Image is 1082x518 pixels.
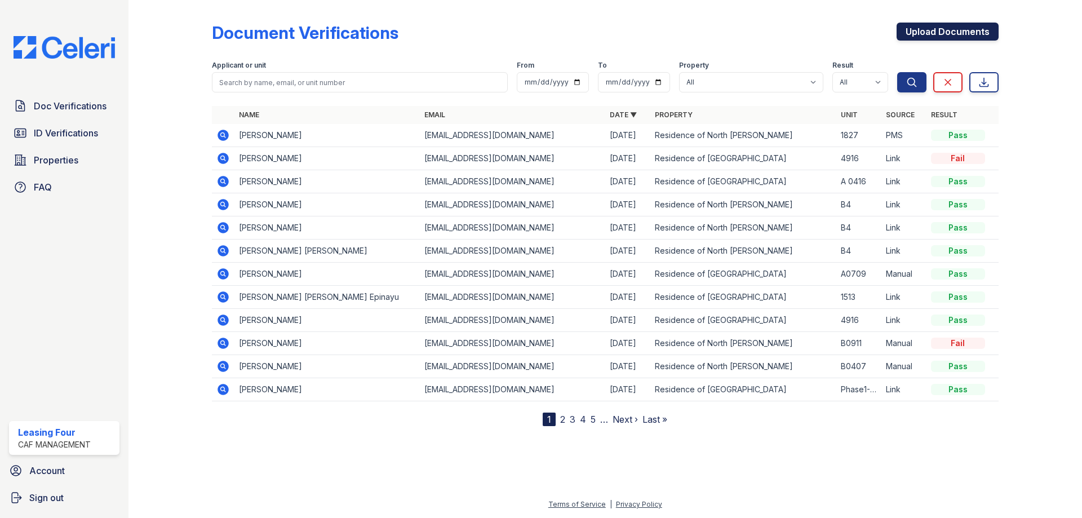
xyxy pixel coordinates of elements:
td: [PERSON_NAME] [234,378,420,401]
td: [EMAIL_ADDRESS][DOMAIN_NAME] [420,216,605,240]
a: Email [424,110,445,119]
td: [DATE] [605,216,650,240]
td: Residence of North [PERSON_NAME] [650,355,836,378]
a: Unit [841,110,858,119]
td: Link [881,170,926,193]
td: [EMAIL_ADDRESS][DOMAIN_NAME] [420,240,605,263]
td: [DATE] [605,240,650,263]
td: Link [881,286,926,309]
a: Doc Verifications [9,95,119,117]
div: Pass [931,361,985,372]
td: [EMAIL_ADDRESS][DOMAIN_NAME] [420,263,605,286]
td: Residence of [GEOGRAPHIC_DATA] [650,170,836,193]
td: [EMAIL_ADDRESS][DOMAIN_NAME] [420,193,605,216]
a: Source [886,110,915,119]
td: [EMAIL_ADDRESS][DOMAIN_NAME] [420,286,605,309]
div: Document Verifications [212,23,398,43]
div: Pass [931,384,985,395]
span: ID Verifications [34,126,98,140]
div: Pass [931,315,985,326]
td: Manual [881,355,926,378]
td: [PERSON_NAME] [234,124,420,147]
a: Account [5,459,124,482]
td: 4916 [836,147,881,170]
td: [EMAIL_ADDRESS][DOMAIN_NAME] [420,124,605,147]
a: Sign out [5,486,124,509]
td: [DATE] [605,124,650,147]
td: Residence of [GEOGRAPHIC_DATA] [650,286,836,309]
td: A 0416 [836,170,881,193]
div: Pass [931,268,985,280]
a: Name [239,110,259,119]
td: B0911 [836,332,881,355]
div: Pass [931,291,985,303]
a: Result [931,110,957,119]
a: Property [655,110,693,119]
td: Link [881,309,926,332]
label: Property [679,61,709,70]
td: [PERSON_NAME] [234,216,420,240]
td: [DATE] [605,286,650,309]
span: Account [29,464,65,477]
div: Pass [931,222,985,233]
a: Upload Documents [897,23,999,41]
td: [DATE] [605,332,650,355]
td: Link [881,240,926,263]
td: [DATE] [605,263,650,286]
div: CAF Management [18,439,91,450]
td: [PERSON_NAME] [234,309,420,332]
div: Pass [931,245,985,256]
label: Result [832,61,853,70]
td: Residence of North [PERSON_NAME] [650,216,836,240]
td: Residence of North [PERSON_NAME] [650,124,836,147]
span: Doc Verifications [34,99,107,113]
td: [PERSON_NAME] [234,355,420,378]
td: Residence of North [PERSON_NAME] [650,193,836,216]
td: 1827 [836,124,881,147]
div: 1 [543,413,556,426]
td: [EMAIL_ADDRESS][DOMAIN_NAME] [420,147,605,170]
div: Leasing Four [18,426,91,439]
td: [PERSON_NAME] [PERSON_NAME] Epinayu [234,286,420,309]
div: | [610,500,612,508]
td: Residence of North [PERSON_NAME] [650,332,836,355]
div: Fail [931,153,985,164]
a: FAQ [9,176,119,198]
div: Pass [931,199,985,210]
td: [DATE] [605,147,650,170]
label: From [517,61,534,70]
td: [PERSON_NAME] [234,193,420,216]
td: 4916 [836,309,881,332]
label: To [598,61,607,70]
td: Manual [881,263,926,286]
a: ID Verifications [9,122,119,144]
a: Properties [9,149,119,171]
td: Residence of [GEOGRAPHIC_DATA] [650,263,836,286]
span: … [600,413,608,426]
a: 3 [570,414,575,425]
td: A0709 [836,263,881,286]
td: Residence of [GEOGRAPHIC_DATA] [650,378,836,401]
td: Link [881,216,926,240]
a: 5 [591,414,596,425]
td: PMS [881,124,926,147]
td: [EMAIL_ADDRESS][DOMAIN_NAME] [420,332,605,355]
td: Manual [881,332,926,355]
a: Date ▼ [610,110,637,119]
td: Link [881,147,926,170]
td: [EMAIL_ADDRESS][DOMAIN_NAME] [420,378,605,401]
td: [DATE] [605,309,650,332]
td: [PERSON_NAME] [234,263,420,286]
a: Last » [642,414,667,425]
a: 4 [580,414,586,425]
td: [PERSON_NAME] [234,332,420,355]
td: B4 [836,216,881,240]
td: [DATE] [605,170,650,193]
a: Terms of Service [548,500,606,508]
td: Residence of [GEOGRAPHIC_DATA] [650,309,836,332]
div: Pass [931,130,985,141]
td: Residence of [GEOGRAPHIC_DATA] [650,147,836,170]
td: [DATE] [605,193,650,216]
span: FAQ [34,180,52,194]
